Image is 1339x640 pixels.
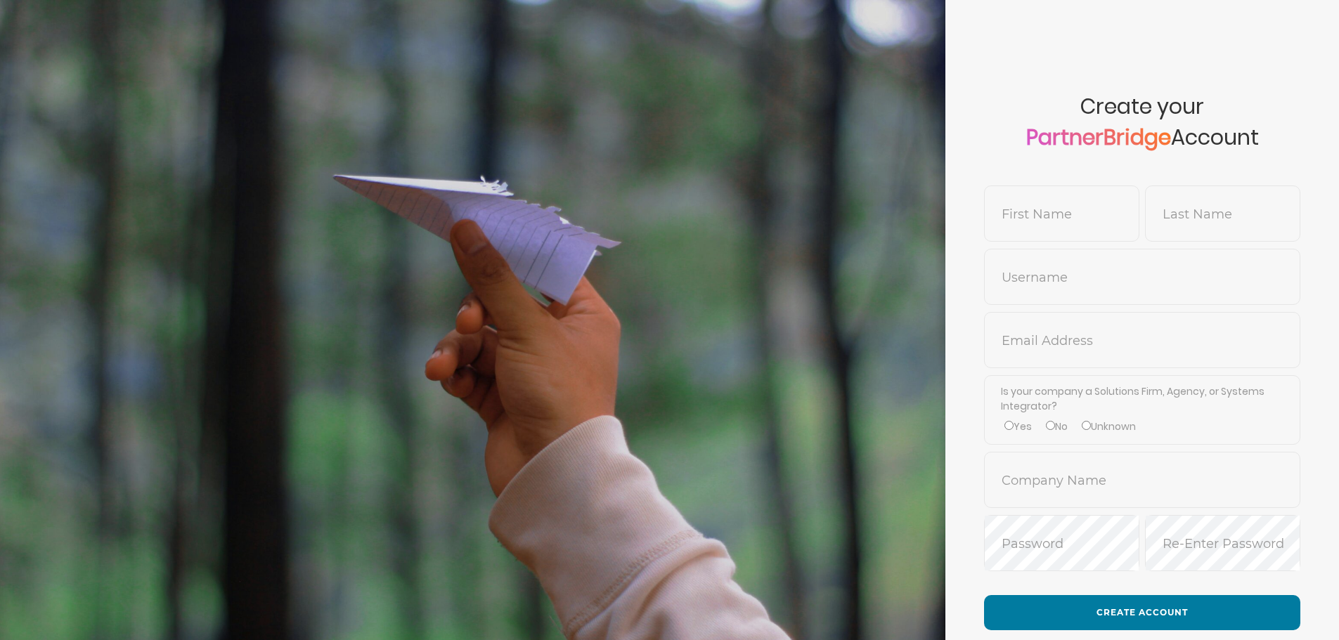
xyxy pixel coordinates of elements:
input: Unknown [1082,421,1091,430]
label: Unknown [1082,419,1136,434]
input: Yes [1004,421,1014,430]
button: Create Account [984,595,1300,630]
label: No [1046,419,1068,434]
label: Yes [1004,419,1032,434]
span: Create your Account [984,94,1300,185]
input: No [1046,421,1055,430]
label: Is your company a Solutions Firm, Agency, or Systems Integrator? [1001,384,1284,414]
a: PartnerBridge [1026,122,1171,152]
